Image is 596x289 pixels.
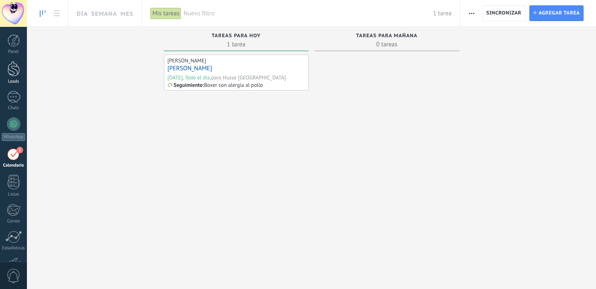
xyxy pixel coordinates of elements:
[2,163,26,168] div: Calendario
[17,147,23,153] span: 1
[168,40,305,48] span: 1 tarea
[538,6,580,21] span: Agregar tarea
[211,74,286,81] div: para Husse [GEOGRAPHIC_DATA]
[168,82,204,88] div: :
[150,7,181,19] div: Mis tareas
[2,133,25,141] div: WhatsApp
[356,33,418,39] span: Tareas para mañana
[211,33,261,39] span: Tareas para hoy
[168,64,212,72] a: [PERSON_NAME]
[174,82,203,88] p: Seguimiento
[204,81,263,88] p: Boxer con alergia al pollo
[168,74,211,81] div: [DATE], Todo el día,
[319,40,455,48] span: 0 tareas
[319,33,455,40] div: Tareas para mañana
[2,49,26,55] div: Panel
[2,79,26,84] div: Leads
[433,10,452,17] span: 1 tarea
[2,105,26,111] div: Chats
[2,246,26,251] div: Estadísticas
[2,192,26,197] div: Listas
[2,219,26,224] div: Correo
[486,11,521,16] span: Sincronizar
[529,5,584,21] button: Agregar tarea
[168,33,305,40] div: Tareas para hoy
[168,57,206,64] div: [PERSON_NAME]
[183,10,433,17] span: Nuevo filtro
[483,5,525,21] button: Sincronizar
